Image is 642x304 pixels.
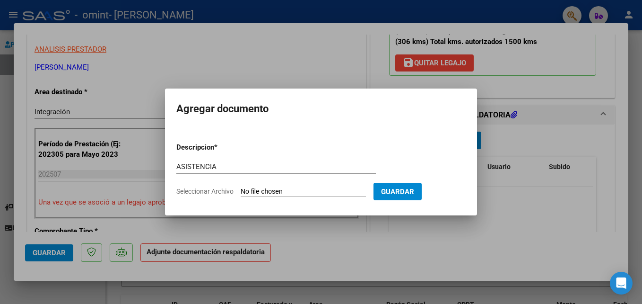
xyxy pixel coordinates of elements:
div: Open Intercom Messenger [610,272,633,295]
p: Descripcion [176,142,263,153]
h2: Agregar documento [176,100,466,118]
span: Seleccionar Archivo [176,188,234,195]
span: Guardar [381,188,414,196]
button: Guardar [373,183,422,200]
